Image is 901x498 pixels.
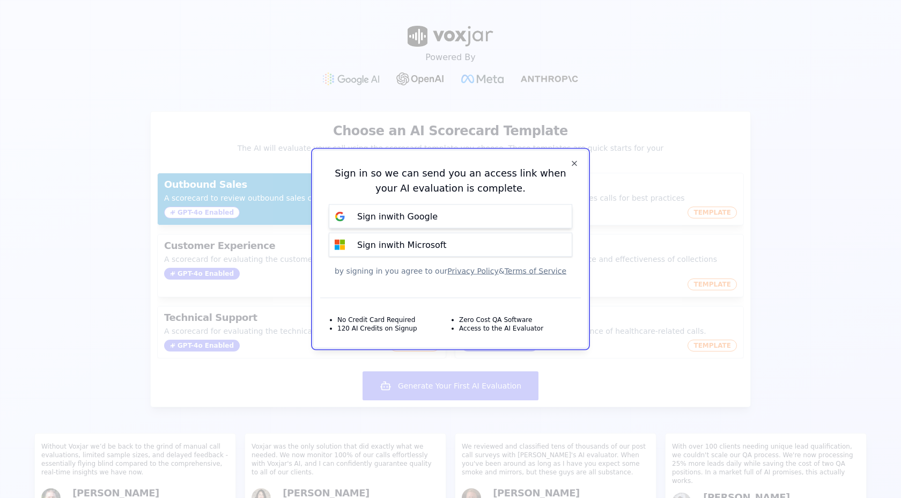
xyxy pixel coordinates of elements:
button: Sign inwith Microsoft [329,233,572,257]
div: Sign in so we can send you an access link when your AI evaluation is complete. [329,166,572,196]
p: Sign in with Google [357,210,438,223]
button: Sign inwith Google [329,204,572,229]
button: Privacy Policy [447,266,498,276]
li: No Credit Card Required [337,316,415,324]
p: Sign in with Microsoft [357,238,446,251]
li: Zero Cost QA Software [459,316,532,324]
div: by signing in you agree to our & [329,266,572,276]
li: Access to the AI Evaluator [459,324,543,333]
button: Terms of Service [505,266,566,276]
img: google Sign in button [329,206,351,227]
li: 120 AI Credits on Signup [337,324,417,333]
img: microsoft Sign in button [329,234,351,255]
